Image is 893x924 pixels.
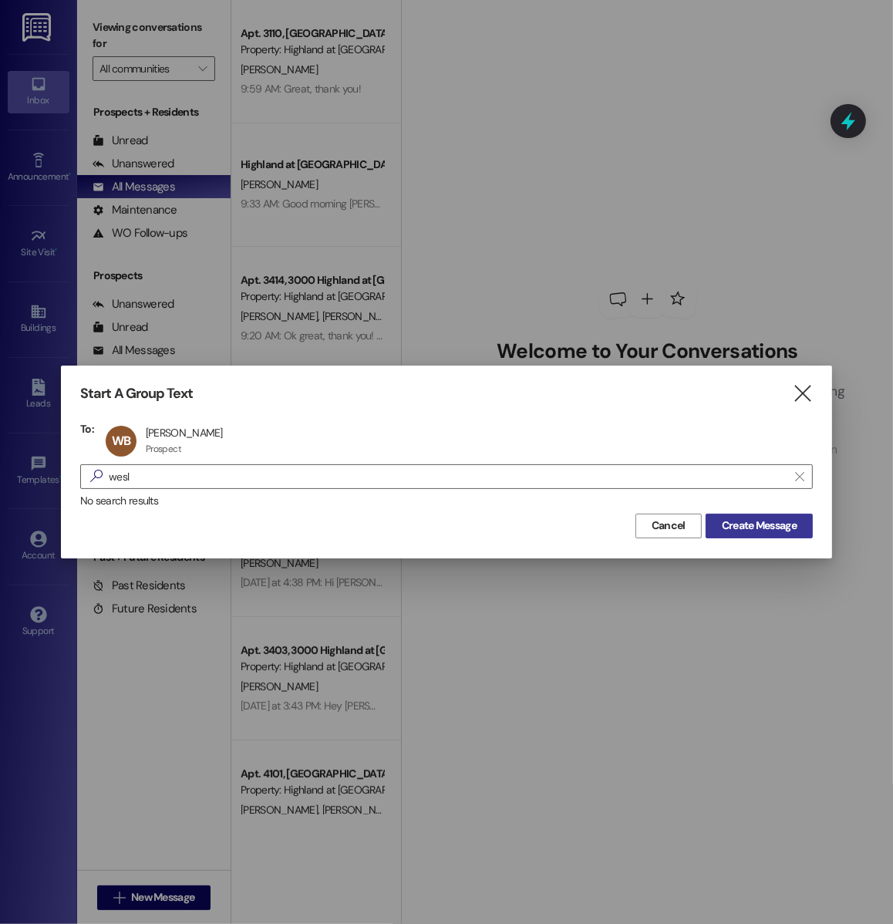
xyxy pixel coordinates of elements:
[109,466,787,487] input: Search for any contact or apartment
[112,433,130,449] span: WB
[706,514,813,538] button: Create Message
[652,518,686,534] span: Cancel
[80,493,813,509] div: No search results
[146,443,181,455] div: Prospect
[80,422,94,436] h3: To:
[792,386,813,402] i: 
[84,468,109,484] i: 
[795,470,804,483] i: 
[635,514,702,538] button: Cancel
[722,518,797,534] span: Create Message
[787,465,812,488] button: Clear text
[80,385,193,403] h3: Start A Group Text
[146,426,223,440] div: [PERSON_NAME]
